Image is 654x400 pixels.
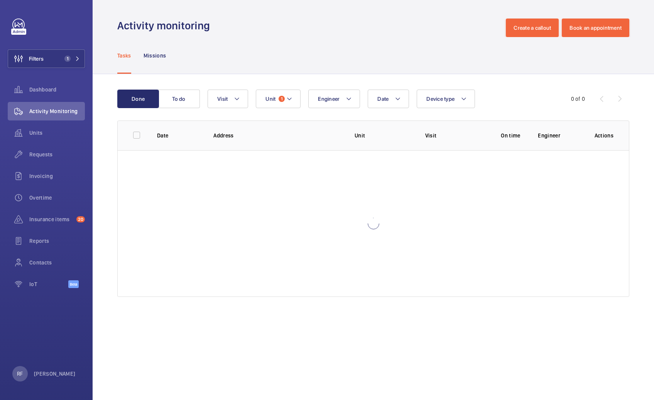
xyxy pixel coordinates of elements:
[355,132,413,139] p: Unit
[17,370,23,378] p: RF
[8,49,85,68] button: Filters1
[496,132,526,139] p: On time
[29,259,85,266] span: Contacts
[217,96,228,102] span: Visit
[538,132,582,139] p: Engineer
[157,132,201,139] p: Date
[562,19,629,37] button: Book an appointment
[29,172,85,180] span: Invoicing
[76,216,85,222] span: 20
[318,96,340,102] span: Engineer
[29,215,73,223] span: Insurance items
[29,151,85,158] span: Requests
[208,90,248,108] button: Visit
[377,96,389,102] span: Date
[158,90,200,108] button: To do
[265,96,275,102] span: Unit
[425,132,483,139] p: Visit
[29,129,85,137] span: Units
[144,52,166,59] p: Missions
[29,55,44,63] span: Filters
[308,90,360,108] button: Engineer
[29,237,85,245] span: Reports
[571,95,585,103] div: 0 of 0
[506,19,559,37] button: Create a callout
[213,132,342,139] p: Address
[29,280,68,288] span: IoT
[64,56,71,62] span: 1
[256,90,301,108] button: Unit1
[34,370,76,378] p: [PERSON_NAME]
[595,132,613,139] p: Actions
[417,90,475,108] button: Device type
[279,96,285,102] span: 1
[29,194,85,202] span: Overtime
[29,86,85,93] span: Dashboard
[368,90,409,108] button: Date
[117,52,131,59] p: Tasks
[117,19,215,33] h1: Activity monitoring
[29,107,85,115] span: Activity Monitoring
[117,90,159,108] button: Done
[68,280,79,288] span: Beta
[426,96,455,102] span: Device type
